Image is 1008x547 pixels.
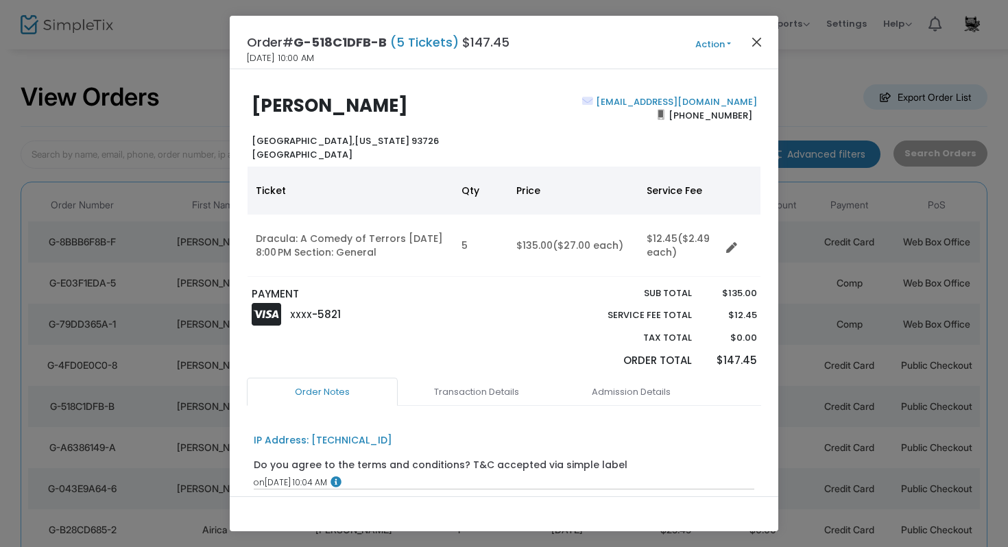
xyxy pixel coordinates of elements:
b: [PERSON_NAME] [252,93,408,118]
th: Ticket [248,167,453,215]
div: Do you agree to the terms and conditions? T&C accepted via simple label [254,458,627,472]
span: ($2.49 each) [647,232,710,259]
th: Qty [453,167,508,215]
span: [GEOGRAPHIC_DATA], [252,134,355,147]
td: $12.45 [638,215,721,277]
p: $135.00 [705,287,756,300]
b: [US_STATE] 93726 [GEOGRAPHIC_DATA] [252,134,439,161]
p: Tax Total [575,331,692,345]
span: XXXX [290,309,312,321]
p: $147.45 [705,353,756,369]
p: PAYMENT [252,287,498,302]
div: IP Address: [TECHNICAL_ID] [254,433,392,448]
h4: Order# $147.45 [247,33,509,51]
td: $135.00 [508,215,638,277]
th: Price [508,167,638,215]
span: ($27.00 each) [553,239,623,252]
p: Sub total [575,287,692,300]
p: Order Total [575,353,692,369]
span: -5821 [312,307,341,321]
th: Service Fee [638,167,721,215]
p: Service Fee Total [575,308,692,322]
a: Admission Details [555,378,706,406]
span: on [254,476,265,488]
span: (5 Tickets) [387,34,462,51]
a: [EMAIL_ADDRESS][DOMAIN_NAME] [593,95,757,108]
div: Data table [248,167,760,277]
a: Transaction Details [401,378,552,406]
p: $0.00 [705,331,756,345]
td: Dracula: A Comedy of Terrors [DATE] 8:00 PM Section: General [248,215,453,277]
span: G-518C1DFB-B [293,34,387,51]
td: 5 [453,215,508,277]
div: [DATE] 10:04 AM [254,476,755,489]
button: Close [748,33,766,51]
p: $12.45 [705,308,756,322]
a: Order Notes [247,378,398,406]
span: [PHONE_NUMBER] [664,104,757,126]
button: Action [672,37,754,52]
span: [DATE] 10:00 AM [247,51,314,65]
